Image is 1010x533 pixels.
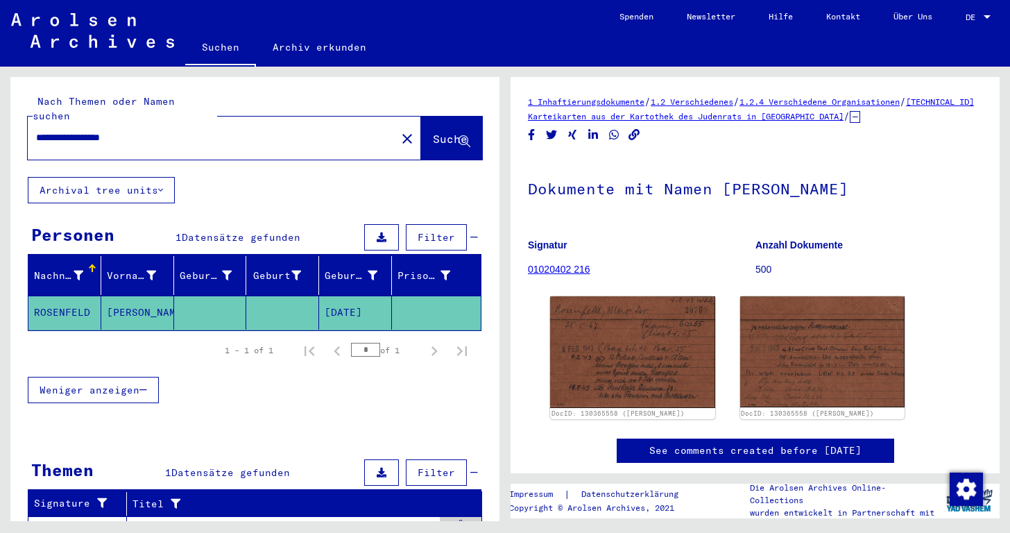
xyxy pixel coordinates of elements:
[755,262,982,277] p: 500
[418,466,455,479] span: Filter
[406,459,467,486] button: Filter
[607,126,622,144] button: Share on WhatsApp
[28,256,101,295] mat-header-cell: Nachname
[739,96,900,107] a: 1.2.4 Verschiedene Organisationen
[420,337,448,364] button: Next page
[570,487,695,502] a: Datenschutzerklärung
[165,466,171,479] span: 1
[586,126,601,144] button: Share on LinkedIn
[185,31,256,67] a: Suchen
[296,337,323,364] button: First page
[733,95,739,108] span: /
[550,296,715,408] img: 001.jpg
[448,337,476,364] button: Last page
[101,296,174,330] mat-cell: [PERSON_NAME]
[11,13,174,48] img: Arolsen_neg.svg
[351,344,420,357] div: of 1
[551,409,685,417] a: DocID: 130365558 ([PERSON_NAME])
[418,231,455,244] span: Filter
[421,117,482,160] button: Suche
[180,269,232,283] div: Geburtsname
[509,487,564,502] a: Impressum
[33,95,175,122] mat-label: Nach Themen oder Namen suchen
[325,264,395,287] div: Geburtsdatum
[174,256,247,295] mat-header-cell: Geburtsname
[31,222,114,247] div: Personen
[176,231,182,244] span: 1
[399,130,416,147] mat-icon: close
[28,296,101,330] mat-cell: ROSENFELD
[528,239,567,251] b: Signatur
[392,256,481,295] mat-header-cell: Prisoner #
[740,296,905,407] img: 002.jpg
[966,12,981,22] span: DE
[34,496,116,511] div: Signature
[741,409,874,417] a: DocID: 130365558 ([PERSON_NAME])
[225,344,273,357] div: 1 – 1 of 1
[180,264,250,287] div: Geburtsname
[528,264,590,275] a: 01020402 216
[393,124,421,152] button: Clear
[509,502,695,514] p: Copyright © Arolsen Archives, 2021
[644,95,651,108] span: /
[323,337,351,364] button: Previous page
[433,132,468,146] span: Suche
[528,96,644,107] a: 1 Inhaftierungsdokumente
[565,126,580,144] button: Share on Xing
[900,95,906,108] span: /
[252,269,301,283] div: Geburt‏
[28,177,175,203] button: Archival tree units
[252,264,318,287] div: Geburt‏
[528,157,982,218] h1: Dokumente mit Namen [PERSON_NAME]
[182,231,300,244] span: Datensätze gefunden
[949,472,982,505] div: Zustimmung ändern
[524,126,539,144] button: Share on Facebook
[101,256,174,295] mat-header-cell: Vorname
[40,384,139,396] span: Weniger anzeigen
[406,224,467,251] button: Filter
[319,256,392,295] mat-header-cell: Geburtsdatum
[844,110,850,122] span: /
[31,457,94,482] div: Themen
[28,377,159,403] button: Weniger anzeigen
[649,443,862,458] a: See comments created before [DATE]
[107,269,156,283] div: Vorname
[132,497,454,511] div: Titel
[34,269,83,283] div: Nachname
[651,96,733,107] a: 1.2 Verschiedenes
[750,482,939,507] p: Die Arolsen Archives Online-Collections
[545,126,559,144] button: Share on Twitter
[509,487,695,502] div: |
[950,473,983,506] img: Zustimmung ändern
[132,493,468,515] div: Titel
[34,493,130,515] div: Signature
[34,264,101,287] div: Nachname
[319,296,392,330] mat-cell: [DATE]
[325,269,377,283] div: Geburtsdatum
[943,483,995,518] img: yv_logo.png
[256,31,383,64] a: Archiv erkunden
[755,239,843,251] b: Anzahl Dokumente
[246,256,319,295] mat-header-cell: Geburt‏
[171,466,290,479] span: Datensätze gefunden
[627,126,642,144] button: Copy link
[397,269,450,283] div: Prisoner #
[440,517,481,531] div: 8
[750,507,939,519] p: wurden entwickelt in Partnerschaft mit
[107,264,173,287] div: Vorname
[397,264,468,287] div: Prisoner #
